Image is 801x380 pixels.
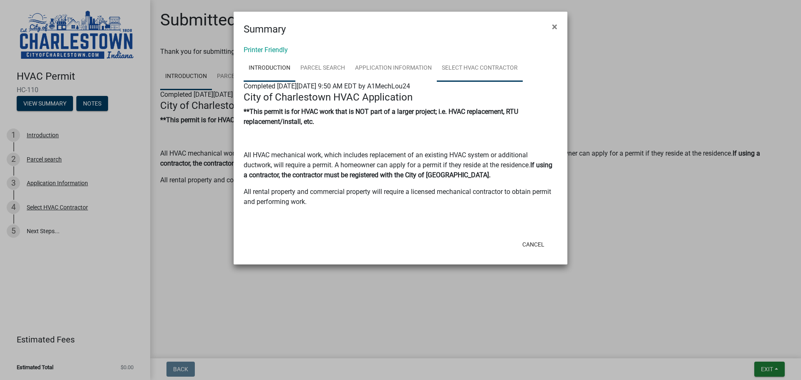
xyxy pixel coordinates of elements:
[295,55,350,82] a: Parcel search
[244,91,557,103] h4: City of Charlestown HVAC Application
[244,22,286,37] h4: Summary
[552,21,557,33] span: ×
[545,15,564,38] button: Close
[244,150,557,180] p: All HVAC mechanical work, which includes replacement of an existing HVAC system or additional duc...
[437,55,523,82] a: Select HVAC Contractor
[244,108,518,126] strong: **This permit is for HVAC work that is NOT part of a larger project; i.e. HVAC replacement, RTU r...
[244,82,410,90] span: Completed [DATE][DATE] 9:50 AM EDT by A1MechLou24
[350,55,437,82] a: Application Information
[244,46,288,54] a: Printer Friendly
[516,237,551,252] button: Cancel
[244,55,295,82] a: Introduction
[244,187,557,207] p: All rental property and commercial property will require a licensed mechanical contractor to obta...
[244,161,552,179] strong: If using a contractor, the contractor must be registered with the City of [GEOGRAPHIC_DATA].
